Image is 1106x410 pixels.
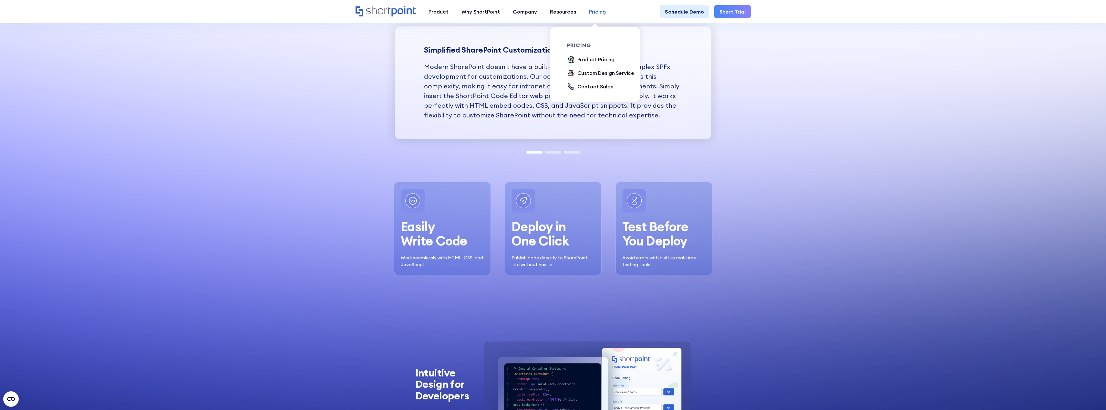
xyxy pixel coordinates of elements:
[567,83,613,91] a: Contact Sales
[1074,379,1106,410] iframe: Chat Widget
[422,5,455,18] a: Product
[424,62,682,120] p: Modern SharePoint doesn’t have a built-in script editor, requiring complex SPFx development for c...
[577,83,613,90] div: Contact Sales
[356,6,416,17] a: Home
[714,5,751,18] a: Start Trial
[567,69,635,77] a: Custom Design Service
[577,69,635,77] div: Custom Design Service
[622,220,688,248] h3: Test Before You Deploy
[577,55,615,63] div: Product Pricing
[401,220,467,248] h3: Easily Write Code
[506,5,543,18] a: Company
[461,8,500,15] div: Why ShortPoint
[513,8,537,15] div: Company
[401,255,484,268] p: Work seamlessly with HTML, CSS, and JavaScript
[550,8,576,15] div: Resources
[424,45,682,54] h3: Simplified SharePoint Customizations
[622,255,706,268] p: Avoid errors with built-in real-time testing tools
[429,8,449,15] div: Product
[583,5,612,18] a: Pricing
[415,367,469,401] h3: Intuitive Design for Developers
[589,8,606,15] div: Pricing
[455,5,506,18] a: Why ShortPoint
[3,391,19,407] button: Open CMP widget
[512,255,595,268] p: Publish code directly to SharePoint site without hassle
[512,220,569,248] h3: Deploy in One Click
[543,5,583,18] a: Resources
[660,5,709,18] a: Schedule Demo
[567,55,615,64] a: Product Pricing
[567,43,639,48] div: pricing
